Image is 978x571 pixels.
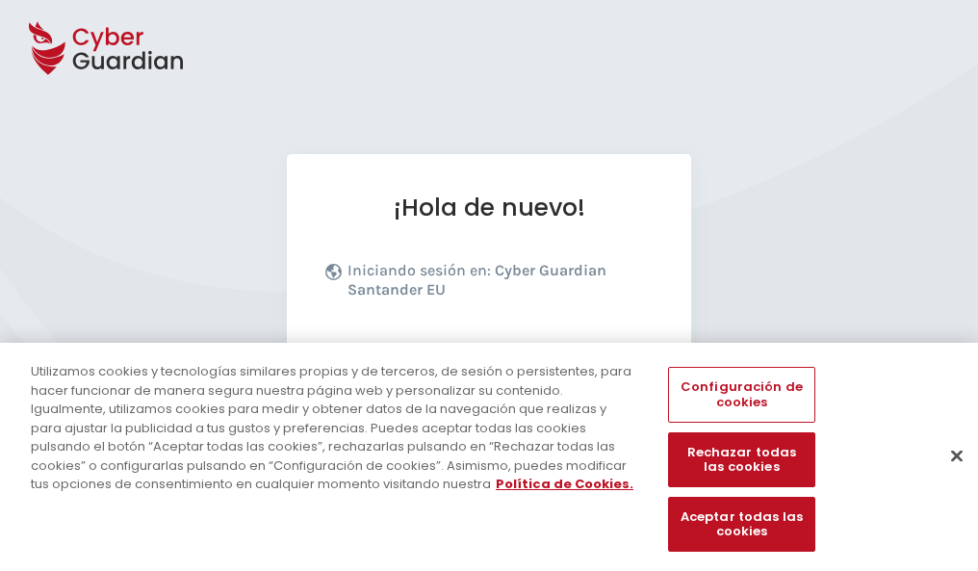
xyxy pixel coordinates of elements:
[936,434,978,477] button: Cerrar
[668,497,814,552] button: Aceptar todas las cookies
[668,367,814,422] button: Configuración de cookies, Abre el cuadro de diálogo del centro de preferencias.
[347,261,648,309] p: Iniciando sesión en:
[496,475,633,493] a: Más información sobre su privacidad, se abre en una nueva pestaña
[31,362,639,494] div: Utilizamos cookies y tecnologías similares propias y de terceros, de sesión o persistentes, para ...
[347,261,606,298] b: Cyber Guardian Santander EU
[668,432,814,487] button: Rechazar todas las cookies
[325,193,653,222] h1: ¡Hola de nuevo!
